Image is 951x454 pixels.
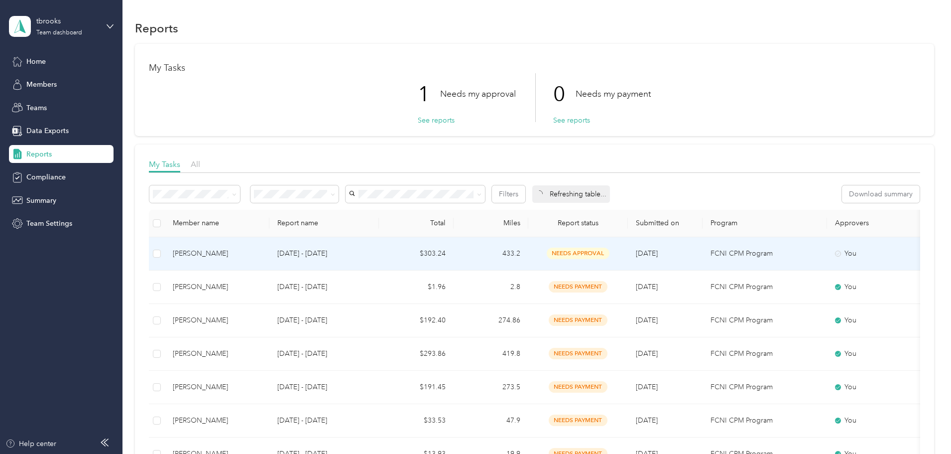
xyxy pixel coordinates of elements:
th: Member name [165,210,269,237]
td: FCNI CPM Program [703,337,827,371]
h1: My Tasks [149,63,920,73]
p: FCNI CPM Program [711,315,819,326]
div: You [835,348,919,359]
div: [PERSON_NAME] [173,282,261,293]
p: [DATE] - [DATE] [277,315,371,326]
div: [PERSON_NAME] [173,415,261,426]
div: Refreshing table... [532,185,610,203]
p: FCNI CPM Program [711,415,819,426]
button: Download summary [842,185,920,203]
iframe: Everlance-gr Chat Button Frame [895,398,951,454]
p: [DATE] - [DATE] [277,382,371,393]
span: needs payment [549,281,607,293]
p: Needs my approval [440,88,516,100]
span: Home [26,56,46,67]
div: You [835,282,919,293]
div: [PERSON_NAME] [173,348,261,359]
p: Needs my payment [576,88,651,100]
td: $293.86 [379,337,454,371]
div: Team dashboard [36,30,82,36]
td: FCNI CPM Program [703,404,827,438]
td: FCNI CPM Program [703,304,827,337]
span: needs approval [547,248,609,259]
td: $1.96 [379,271,454,304]
div: [PERSON_NAME] [173,382,261,393]
td: 274.86 [454,304,528,337]
span: Report status [536,219,620,227]
p: FCNI CPM Program [711,348,819,359]
span: Teams [26,103,47,113]
span: [DATE] [636,349,658,358]
span: Compliance [26,172,66,182]
td: 2.8 [454,271,528,304]
div: [PERSON_NAME] [173,315,261,326]
div: You [835,315,919,326]
p: [DATE] - [DATE] [277,282,371,293]
div: tbrooks [36,16,99,26]
span: [DATE] [636,416,658,425]
p: [DATE] - [DATE] [277,348,371,359]
td: $191.45 [379,371,454,404]
td: 419.8 [454,337,528,371]
button: Filters [492,185,525,203]
span: needs payment [549,314,607,326]
span: Summary [26,195,56,206]
p: [DATE] - [DATE] [277,415,371,426]
div: [PERSON_NAME] [173,248,261,259]
span: needs payment [549,415,607,426]
th: Approvers [827,210,927,237]
div: Member name [173,219,261,227]
span: [DATE] [636,283,658,291]
th: Report name [269,210,379,237]
th: Program [703,210,827,237]
span: [DATE] [636,249,658,258]
p: FCNI CPM Program [711,248,819,259]
button: See reports [553,115,590,126]
div: Total [387,219,446,227]
span: Data Exports [26,126,69,136]
div: You [835,248,919,259]
span: Members [26,79,57,90]
td: $192.40 [379,304,454,337]
p: 0 [553,73,576,115]
h1: Reports [135,23,178,33]
span: [DATE] [636,383,658,391]
p: [DATE] - [DATE] [277,248,371,259]
p: FCNI CPM Program [711,382,819,393]
td: FCNI CPM Program [703,371,827,404]
td: 433.2 [454,237,528,271]
span: [DATE] [636,316,658,324]
div: You [835,415,919,426]
td: 47.9 [454,404,528,438]
span: needs payment [549,348,607,359]
span: Team Settings [26,218,72,229]
div: Miles [462,219,520,227]
span: My Tasks [149,159,180,169]
p: 1 [418,73,440,115]
button: See reports [418,115,455,126]
td: FCNI CPM Program [703,237,827,271]
span: Reports [26,149,52,159]
td: $303.24 [379,237,454,271]
span: All [191,159,200,169]
p: FCNI CPM Program [711,282,819,293]
button: Help center [5,439,56,449]
div: You [835,382,919,393]
td: FCNI CPM Program [703,271,827,304]
td: 273.5 [454,371,528,404]
th: Submitted on [628,210,703,237]
span: needs payment [549,381,607,393]
td: $33.53 [379,404,454,438]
